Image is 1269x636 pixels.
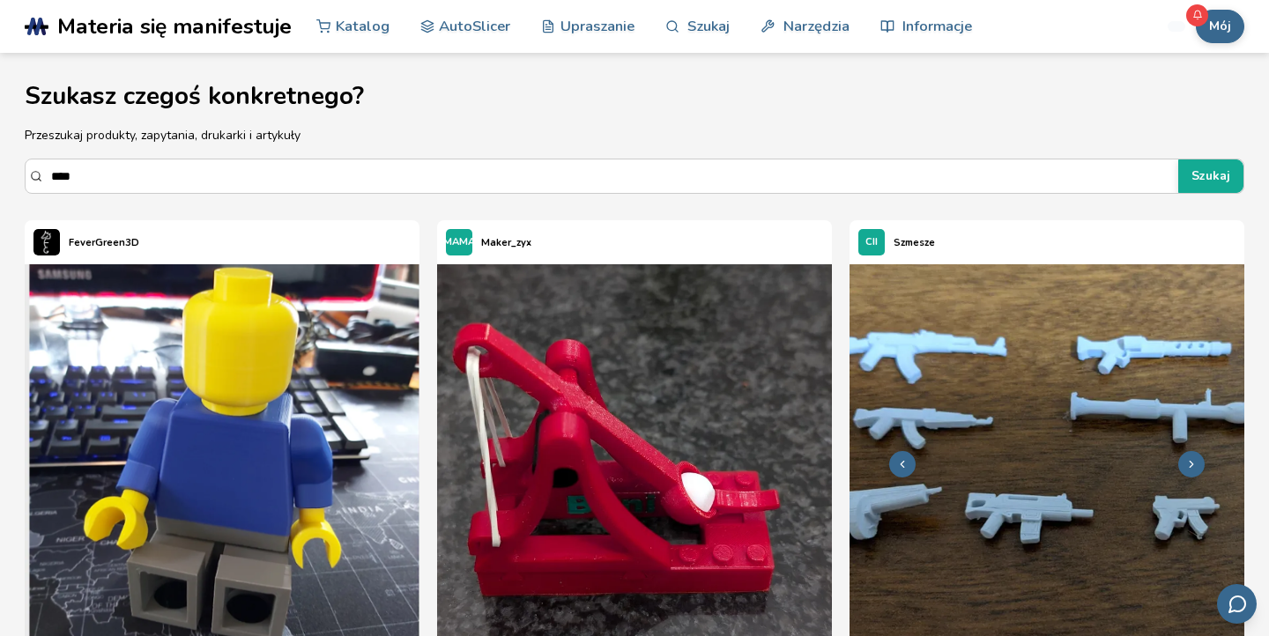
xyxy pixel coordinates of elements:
font: Szmesze [894,236,935,249]
button: Mój [1196,10,1244,43]
font: Upraszanie [560,16,634,36]
img: Profil FeverGreen3D [33,229,60,255]
button: Wyślij opinię e-mailem [1217,584,1257,624]
font: FeverGreen3D [69,236,139,249]
font: Mój [1209,18,1231,34]
font: MAMA [443,235,475,248]
button: Szukaj [1178,159,1243,193]
font: Przeszukaj produkty, zapytania, drukarki i artykuły [25,127,301,144]
a: Profil FeverGreen3DFeverGreen3D [25,220,148,264]
font: Szukaj [1191,167,1230,184]
font: Katalog [336,16,390,36]
font: Szukaj [687,16,730,36]
font: Informacje [902,16,972,36]
font: Narzędzia [783,16,850,36]
font: Maker_zyx [481,236,531,249]
font: Materia się manifestuje [57,11,292,41]
font: CII [865,235,878,248]
input: Szukaj [51,160,1169,192]
font: AutoSlicer [439,16,510,36]
font: Szukasz czegoś konkretnego? [25,79,364,113]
